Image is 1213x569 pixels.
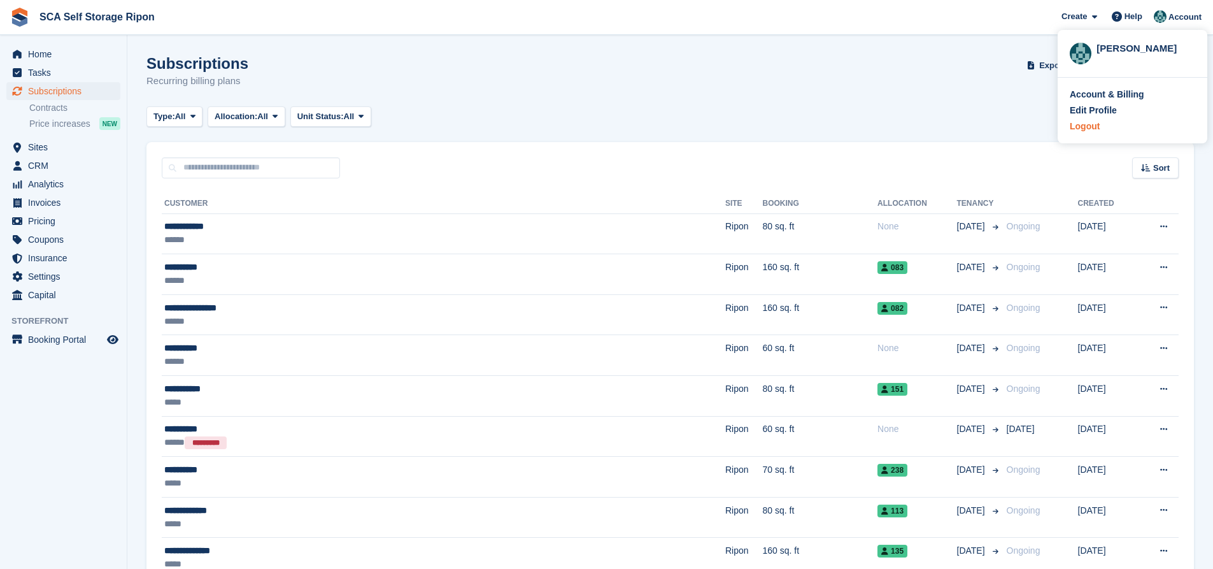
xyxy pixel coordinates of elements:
[1007,384,1040,394] span: Ongoing
[10,8,29,27] img: stora-icon-8386f47178a22dfd0bd8f6a31ec36ba5ce8667c1dd55bd0f319d3a0aa187defe.svg
[1070,88,1144,101] div: Account & Billing
[257,110,268,123] span: All
[1096,41,1195,53] div: [PERSON_NAME]
[215,110,257,123] span: Allocation:
[762,457,877,498] td: 70 sq. ft
[957,301,988,315] span: [DATE]
[1124,10,1142,23] span: Help
[877,261,907,274] span: 083
[175,110,186,123] span: All
[28,231,104,248] span: Coupons
[297,110,344,123] span: Unit Status:
[762,294,877,335] td: 160 sq. ft
[957,422,988,436] span: [DATE]
[762,497,877,538] td: 80 sq. ft
[762,376,877,417] td: 80 sq. ft
[34,6,160,27] a: SCA Self Storage Ripon
[28,212,104,230] span: Pricing
[1070,104,1195,117] a: Edit Profile
[146,55,248,72] h1: Subscriptions
[877,342,956,355] div: None
[6,82,120,100] a: menu
[28,249,104,267] span: Insurance
[6,231,120,248] a: menu
[725,194,763,214] th: Site
[1039,59,1065,72] span: Export
[28,268,104,285] span: Settings
[6,268,120,285] a: menu
[6,194,120,212] a: menu
[762,213,877,254] td: 80 sq. ft
[725,497,763,538] td: Ripon
[725,213,763,254] td: Ripon
[208,106,285,127] button: Allocation: All
[877,422,956,436] div: None
[1007,262,1040,272] span: Ongoing
[6,331,120,349] a: menu
[1078,194,1136,214] th: Created
[6,175,120,193] a: menu
[1007,303,1040,313] span: Ongoing
[290,106,371,127] button: Unit Status: All
[28,175,104,193] span: Analytics
[1078,416,1136,457] td: [DATE]
[725,416,763,457] td: Ripon
[725,335,763,376] td: Ripon
[762,254,877,295] td: 160 sq. ft
[1070,120,1100,133] div: Logout
[146,74,248,89] p: Recurring billing plans
[1168,11,1202,24] span: Account
[725,457,763,498] td: Ripon
[762,194,877,214] th: Booking
[725,254,763,295] td: Ripon
[1078,294,1136,335] td: [DATE]
[28,331,104,349] span: Booking Portal
[1078,457,1136,498] td: [DATE]
[957,382,988,396] span: [DATE]
[1070,43,1091,64] img: Bethany Bloodworth
[6,157,120,175] a: menu
[957,194,1002,214] th: Tenancy
[29,117,120,131] a: Price increases NEW
[877,302,907,315] span: 082
[28,82,104,100] span: Subscriptions
[1061,10,1087,23] span: Create
[28,157,104,175] span: CRM
[957,544,988,558] span: [DATE]
[1078,335,1136,376] td: [DATE]
[105,332,120,347] a: Preview store
[1078,254,1136,295] td: [DATE]
[1007,343,1040,353] span: Ongoing
[29,118,90,130] span: Price increases
[1007,221,1040,231] span: Ongoing
[957,342,988,355] span: [DATE]
[1070,88,1195,101] a: Account & Billing
[877,220,956,233] div: None
[28,286,104,304] span: Capital
[1070,120,1195,133] a: Logout
[877,505,907,517] span: 113
[6,249,120,267] a: menu
[6,212,120,230] a: menu
[28,194,104,212] span: Invoices
[1153,162,1170,175] span: Sort
[1078,213,1136,254] td: [DATE]
[6,286,120,304] a: menu
[877,194,956,214] th: Allocation
[877,383,907,396] span: 151
[344,110,355,123] span: All
[957,261,988,274] span: [DATE]
[1007,465,1040,475] span: Ongoing
[725,294,763,335] td: Ripon
[153,110,175,123] span: Type:
[162,194,725,214] th: Customer
[6,138,120,156] a: menu
[6,45,120,63] a: menu
[1078,497,1136,538] td: [DATE]
[877,545,907,558] span: 135
[28,138,104,156] span: Sites
[957,463,988,477] span: [DATE]
[1007,424,1035,434] span: [DATE]
[877,464,907,477] span: 238
[1007,545,1040,556] span: Ongoing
